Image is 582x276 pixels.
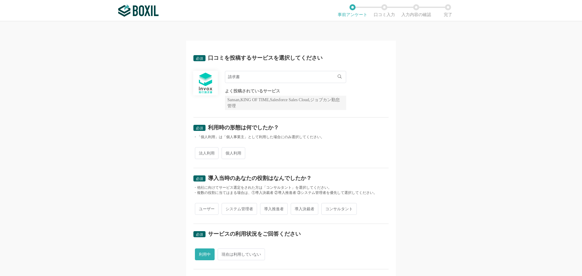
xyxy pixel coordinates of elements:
img: ボクシルSaaS_ロゴ [118,5,159,17]
span: 利用中 [195,248,215,260]
span: 個人利用 [222,147,245,159]
span: システム管理者 [222,203,257,215]
span: コンサルタント [321,203,357,215]
span: 必須 [196,232,203,237]
span: 導入決裁者 [291,203,318,215]
div: 導入当時のあなたの役割はなんでしたか？ [208,175,312,181]
div: ・「個人利用」は「個人事業主」として利用した場合にのみ選択してください。 [193,135,389,140]
div: ・他社に向けてサービス選定をされた方は「コンサルタント」を選択してください。 [193,185,389,190]
li: 入力内容の確認 [400,4,432,17]
div: よく投稿されているサービス [225,89,346,93]
div: Sansan,KING OF TIME,Salesforce Sales Cloud,ジョブカン勤怠管理 [225,96,346,110]
span: 導入推進者 [260,203,288,215]
input: サービス名で検索 [225,71,346,83]
div: ・複数の役割に当てはまる場合は、①導入決裁者 ②導入推進者 ③システム管理者を優先して選択してください。 [193,190,389,195]
div: サービスの利用状況をご回答ください [208,231,301,237]
li: 口コミ入力 [368,4,400,17]
li: 事前アンケート [336,4,368,17]
span: 法人利用 [195,147,219,159]
span: 必須 [196,56,203,61]
span: ユーザー [195,203,219,215]
li: 完了 [432,4,464,17]
span: 現在は利用していない [218,248,265,260]
div: 利用時の形態は何でしたか？ [208,125,279,130]
span: 必須 [196,177,203,181]
span: 必須 [196,126,203,130]
div: 口コミを投稿するサービスを選択してください [208,55,323,61]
